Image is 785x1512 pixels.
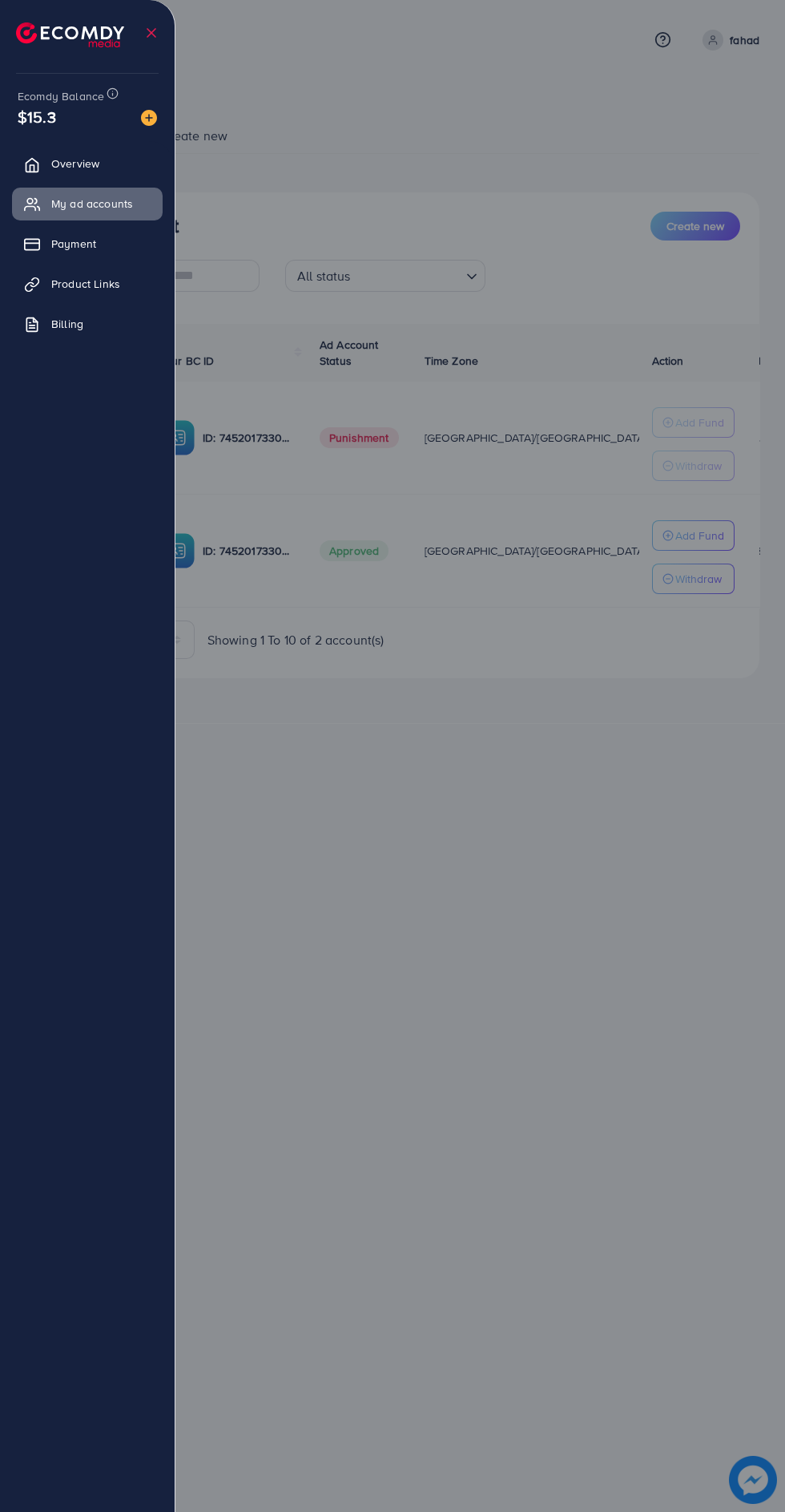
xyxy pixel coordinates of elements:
img: image [141,110,157,126]
span: Billing [51,316,83,332]
a: Billing [12,308,163,340]
span: $15.3 [18,105,56,128]
a: Overview [12,148,163,180]
span: Ecomdy Balance [18,88,104,104]
a: Product Links [12,268,163,300]
a: My ad accounts [12,188,163,220]
span: Payment [51,236,96,252]
span: My ad accounts [51,196,133,212]
img: logo [16,22,124,47]
span: Product Links [51,276,120,292]
span: Overview [51,156,99,172]
a: Payment [12,228,163,260]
